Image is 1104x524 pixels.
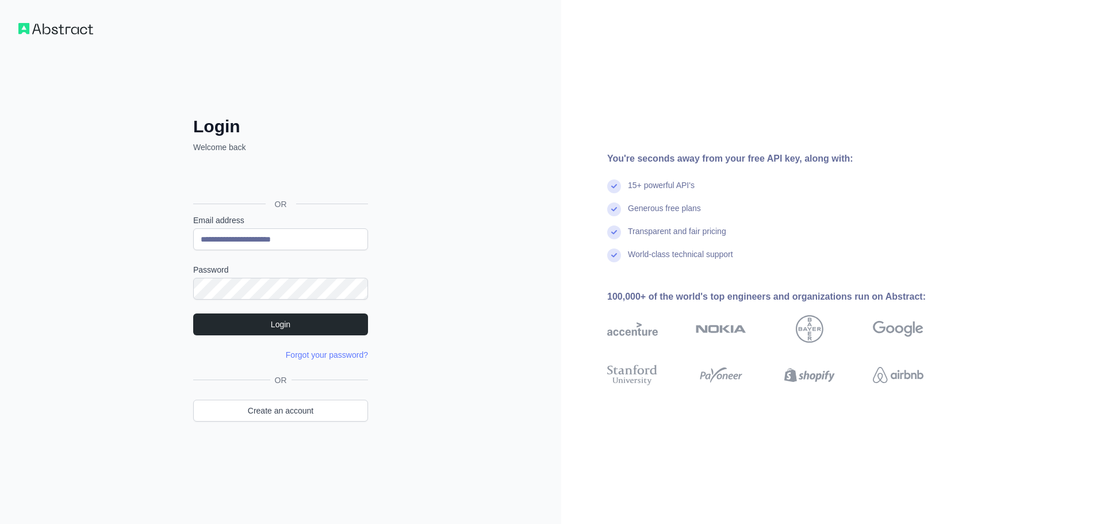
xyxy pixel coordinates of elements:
img: payoneer [696,362,746,388]
img: check mark [607,225,621,239]
iframe: Sign in with Google Button [187,166,371,191]
label: Password [193,264,368,276]
div: Generous free plans [628,202,701,225]
div: Transparent and fair pricing [628,225,726,248]
img: shopify [784,362,835,388]
label: Email address [193,215,368,226]
a: Forgot your password? [286,350,368,359]
img: accenture [607,315,658,343]
div: World-class technical support [628,248,733,271]
div: You're seconds away from your free API key, along with: [607,152,960,166]
img: check mark [607,202,621,216]
img: bayer [796,315,823,343]
span: OR [270,374,292,386]
img: Workflow [18,23,93,35]
div: 15+ powerful API's [628,179,695,202]
p: Welcome back [193,141,368,153]
img: nokia [696,315,746,343]
img: airbnb [873,362,923,388]
h2: Login [193,116,368,137]
img: google [873,315,923,343]
div: 100,000+ of the world's top engineers and organizations run on Abstract: [607,290,960,304]
button: Login [193,313,368,335]
img: stanford university [607,362,658,388]
img: check mark [607,179,621,193]
span: OR [266,198,296,210]
img: check mark [607,248,621,262]
a: Create an account [193,400,368,422]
